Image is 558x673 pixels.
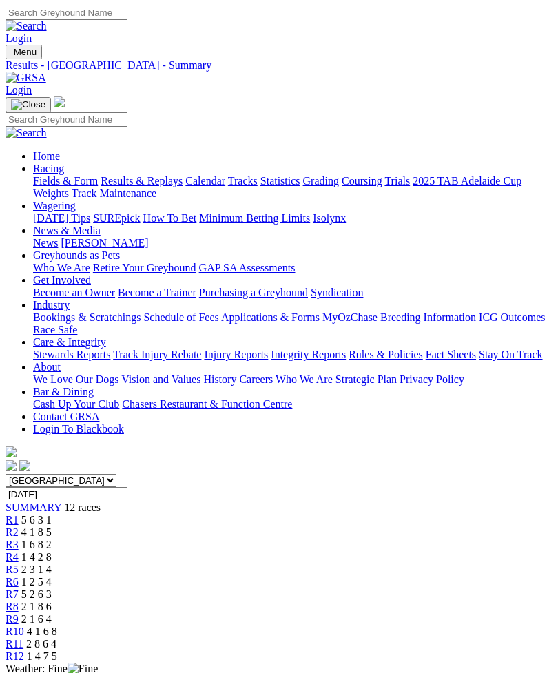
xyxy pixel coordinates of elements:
[6,650,24,662] a: R12
[199,262,296,273] a: GAP SA Assessments
[380,311,476,323] a: Breeding Information
[33,225,101,236] a: News & Media
[199,212,310,224] a: Minimum Betting Limits
[33,324,77,335] a: Race Safe
[204,349,268,360] a: Injury Reports
[21,563,52,575] span: 2 3 1 4
[313,212,346,224] a: Isolynx
[6,551,19,563] a: R4
[33,311,141,323] a: Bookings & Scratchings
[6,20,47,32] img: Search
[6,638,23,650] a: R11
[6,460,17,471] img: facebook.svg
[33,349,552,361] div: Care & Integrity
[199,287,308,298] a: Purchasing a Greyhound
[33,237,552,249] div: News & Media
[185,175,225,187] a: Calendar
[33,373,118,385] a: We Love Our Dogs
[6,563,19,575] a: R5
[6,613,19,625] span: R9
[322,311,378,323] a: MyOzChase
[6,601,19,612] a: R8
[21,526,52,538] span: 4 1 8 5
[413,175,521,187] a: 2025 TAB Adelaide Cup
[6,539,19,550] a: R3
[33,423,124,435] a: Login To Blackbook
[33,187,69,199] a: Weights
[276,373,333,385] a: Who We Are
[33,262,90,273] a: Who We Are
[21,514,52,526] span: 5 6 3 1
[122,398,292,410] a: Chasers Restaurant & Function Centre
[14,47,37,57] span: Menu
[271,349,346,360] a: Integrity Reports
[6,6,127,20] input: Search
[72,187,156,199] a: Track Maintenance
[143,311,218,323] a: Schedule of Fees
[335,373,397,385] a: Strategic Plan
[6,84,32,96] a: Login
[33,287,115,298] a: Become an Owner
[113,349,201,360] a: Track Injury Rebate
[33,311,552,336] div: Industry
[6,97,51,112] button: Toggle navigation
[6,501,61,513] a: SUMMARY
[6,625,24,637] a: R10
[303,175,339,187] a: Grading
[93,212,140,224] a: SUREpick
[33,349,110,360] a: Stewards Reports
[27,650,57,662] span: 1 4 7 5
[33,212,90,224] a: [DATE] Tips
[19,460,30,471] img: twitter.svg
[33,175,98,187] a: Fields & Form
[33,249,120,261] a: Greyhounds as Pets
[33,212,552,225] div: Wagering
[6,112,127,127] input: Search
[6,45,42,59] button: Toggle navigation
[33,237,58,249] a: News
[33,200,76,211] a: Wagering
[118,287,196,298] a: Become a Trainer
[6,487,127,501] input: Select date
[349,349,423,360] a: Rules & Policies
[33,163,64,174] a: Racing
[21,588,52,600] span: 5 2 6 3
[33,386,94,397] a: Bar & Dining
[121,373,200,385] a: Vision and Values
[54,96,65,107] img: logo-grsa-white.png
[426,349,476,360] a: Fact Sheets
[33,150,60,162] a: Home
[6,446,17,457] img: logo-grsa-white.png
[101,175,183,187] a: Results & Replays
[203,373,236,385] a: History
[61,237,148,249] a: [PERSON_NAME]
[21,601,52,612] span: 2 1 8 6
[26,638,56,650] span: 2 8 6 4
[33,262,552,274] div: Greyhounds as Pets
[93,262,196,273] a: Retire Your Greyhound
[239,373,273,385] a: Careers
[400,373,464,385] a: Privacy Policy
[33,398,552,411] div: Bar & Dining
[143,212,197,224] a: How To Bet
[311,287,363,298] a: Syndication
[21,576,52,588] span: 1 2 5 4
[64,501,101,513] span: 12 races
[33,398,119,410] a: Cash Up Your Club
[6,59,552,72] div: Results - [GEOGRAPHIC_DATA] - Summary
[21,613,52,625] span: 2 1 6 4
[21,539,52,550] span: 1 6 8 2
[6,576,19,588] a: R6
[33,361,61,373] a: About
[33,274,91,286] a: Get Involved
[342,175,382,187] a: Coursing
[6,514,19,526] span: R1
[33,336,106,348] a: Care & Integrity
